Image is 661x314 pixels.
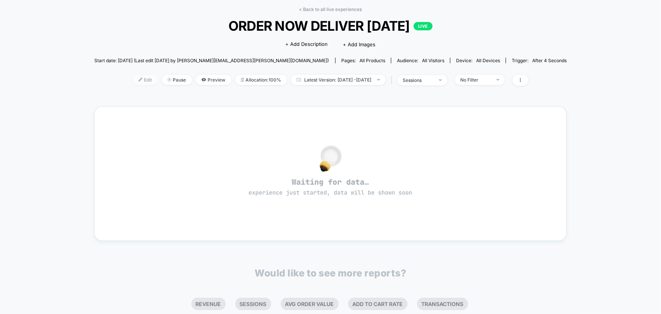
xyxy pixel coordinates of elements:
[133,75,158,85] span: Edit
[139,78,142,82] img: edit
[389,75,397,86] span: |
[476,58,500,63] span: all devices
[461,77,491,83] div: No Filter
[281,298,339,310] li: Avg Order Value
[167,78,171,82] img: end
[191,298,226,310] li: Revenue
[450,58,506,63] span: Device:
[286,41,328,48] span: + Add Description
[235,298,271,310] li: Sessions
[241,78,244,82] img: rebalance
[359,58,385,63] span: all products
[108,177,553,197] span: Waiting for data…
[235,75,287,85] span: Allocation: 100%
[512,58,567,63] div: Trigger:
[422,58,444,63] span: All Visitors
[297,78,301,82] img: calendar
[343,41,376,47] span: + Add Images
[118,18,543,34] span: ORDER NOW DELIVER [DATE]
[497,79,499,80] img: end
[348,298,408,310] li: Add To Cart Rate
[397,58,444,63] div: Audience:
[299,6,362,12] a: < Back to all live experiences
[196,75,231,85] span: Preview
[291,75,386,85] span: Latest Version: [DATE] - [DATE]
[162,75,192,85] span: Pause
[320,145,342,172] img: no_data
[417,298,468,310] li: Transactions
[255,267,406,279] p: Would like to see more reports?
[249,189,413,196] span: experience just started, data will be shown soon
[94,58,329,63] span: Start date: [DATE] (Last edit [DATE] by [PERSON_NAME][EMAIL_ADDRESS][PERSON_NAME][DOMAIN_NAME])
[377,79,380,80] img: end
[532,58,567,63] span: After 4 Seconds
[414,22,433,30] p: LIVE
[341,58,385,63] div: Pages:
[439,79,442,81] img: end
[403,77,433,83] div: sessions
